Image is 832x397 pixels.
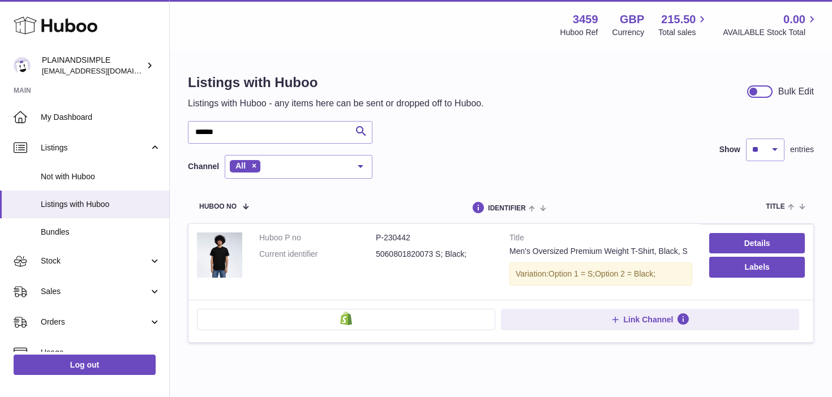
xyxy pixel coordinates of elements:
a: 215.50 Total sales [658,12,709,38]
strong: 3459 [573,12,598,27]
dd: P-230442 [376,232,492,243]
span: Orders [41,317,149,327]
span: Option 2 = Black; [595,269,655,278]
span: Total sales [658,27,709,38]
dt: Huboo P no [259,232,376,243]
a: Details [709,233,805,253]
span: Listings with Huboo [41,199,161,210]
span: AVAILABLE Stock Total [723,27,818,38]
span: Usage [41,347,161,358]
label: Channel [188,161,219,172]
dt: Current identifier [259,249,376,260]
strong: Title [509,232,692,246]
span: title [766,203,784,210]
div: PLAINANDSIMPLE [42,55,144,76]
div: Bulk Edit [778,85,814,98]
span: identifier [488,205,526,212]
span: Option 1 = S; [548,269,595,278]
img: Men's Oversized Premium Weight T-Shirt, Black, S [197,232,242,278]
img: duco@plainandsimple.com [14,57,31,74]
span: Huboo no [199,203,237,210]
span: All [235,161,246,170]
div: Currency [612,27,645,38]
span: Bundles [41,227,161,238]
div: Huboo Ref [560,27,598,38]
span: [EMAIL_ADDRESS][DOMAIN_NAME] [42,66,166,75]
p: Listings with Huboo - any items here can be sent or dropped off to Huboo. [188,97,484,110]
div: Variation: [509,262,692,286]
label: Show [719,144,740,155]
span: My Dashboard [41,112,161,123]
span: entries [790,144,814,155]
a: Log out [14,355,156,375]
strong: GBP [620,12,644,27]
span: Sales [41,286,149,297]
span: 215.50 [661,12,696,27]
span: Listings [41,143,149,153]
span: Stock [41,256,149,266]
dd: 5060801820073 S; Black; [376,249,492,260]
button: Link Channel [501,309,799,330]
img: shopify-small.png [340,312,352,325]
span: 0.00 [783,12,805,27]
span: Not with Huboo [41,171,161,182]
h1: Listings with Huboo [188,74,484,92]
a: 0.00 AVAILABLE Stock Total [723,12,818,38]
div: Men's Oversized Premium Weight T-Shirt, Black, S [509,246,692,257]
span: Link Channel [624,314,674,325]
button: Labels [709,257,805,277]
